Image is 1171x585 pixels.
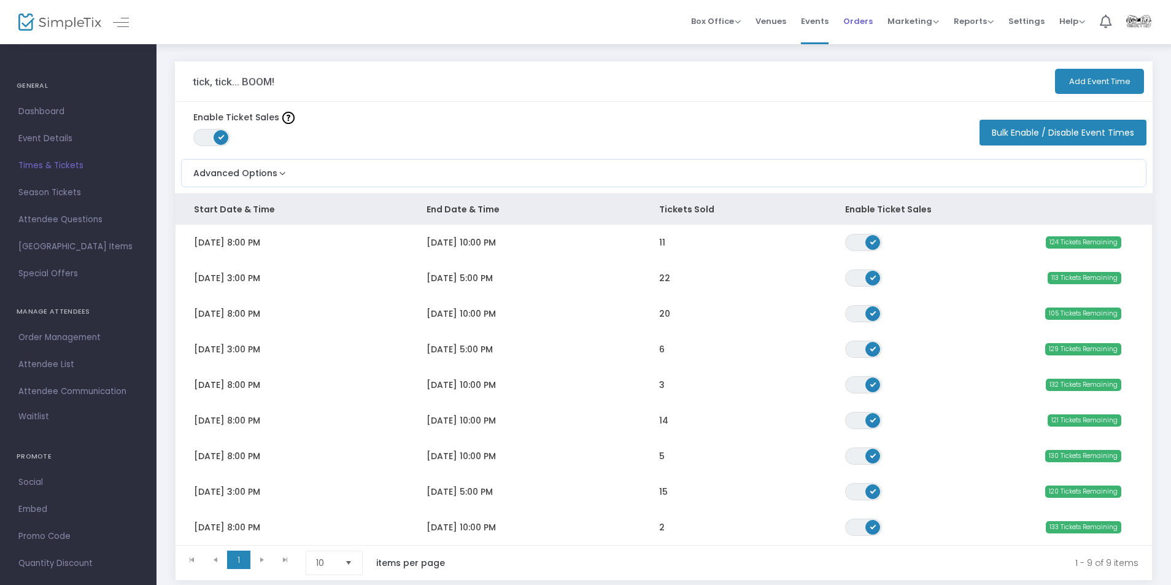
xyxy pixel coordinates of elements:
span: ON [870,487,876,494]
span: 105 Tickets Remaining [1045,308,1121,320]
span: Promo Code [18,529,138,544]
span: [DATE] 10:00 PM [427,236,496,249]
span: Event Details [18,131,138,147]
span: ON [870,238,876,244]
button: Add Event Time [1055,69,1144,94]
span: 15 [659,486,668,498]
span: 10 [316,557,335,569]
button: Select [340,551,357,575]
span: [DATE] 10:00 PM [427,414,496,427]
span: ON [870,274,876,280]
span: Season Tickets [18,185,138,201]
span: ON [870,309,876,316]
h4: PROMOTE [17,444,140,469]
span: Marketing [887,15,939,27]
label: Enable Ticket Sales [193,111,295,124]
span: [DATE] 10:00 PM [427,308,496,320]
span: Social [18,475,138,490]
th: End Date & Time [408,194,641,225]
span: 6 [659,343,665,355]
span: [DATE] 3:00 PM [194,272,260,284]
span: 2 [659,521,665,533]
span: 113 Tickets Remaining [1048,272,1121,284]
span: Special Offers [18,266,138,282]
span: Dashboard [18,104,138,120]
button: Bulk Enable / Disable Event Times [980,120,1146,145]
button: Advanced Options [182,160,288,180]
div: Data table [176,194,1152,545]
span: ON [870,345,876,351]
span: [DATE] 8:00 PM [194,521,260,533]
span: 11 [659,236,665,249]
label: items per page [376,557,445,569]
span: [DATE] 10:00 PM [427,521,496,533]
span: 132 Tickets Remaining [1046,379,1121,391]
span: [DATE] 3:00 PM [194,486,260,498]
span: [DATE] 8:00 PM [194,236,260,249]
th: Enable Ticket Sales [827,194,966,225]
span: ON [870,416,876,422]
span: Attendee Questions [18,212,138,228]
span: Attendee Communication [18,384,138,400]
img: question-mark [282,112,295,124]
span: Help [1059,15,1085,27]
span: 3 [659,379,665,391]
kendo-pager-info: 1 - 9 of 9 items [471,551,1138,575]
span: Quantity Discount [18,556,138,571]
span: ON [870,381,876,387]
h4: GENERAL [17,74,140,98]
span: 22 [659,272,670,284]
span: [DATE] 10:00 PM [427,450,496,462]
span: 14 [659,414,668,427]
h3: tick, tick... BOOM! [193,76,274,88]
span: Order Management [18,330,138,346]
span: Waitlist [18,411,49,423]
th: Tickets Sold [641,194,827,225]
span: Reports [954,15,994,27]
span: 121 Tickets Remaining [1048,414,1121,427]
th: Start Date & Time [176,194,408,225]
span: Events [801,6,829,37]
h4: MANAGE ATTENDEES [17,300,140,324]
span: 20 [659,308,670,320]
span: 120 Tickets Remaining [1045,486,1121,498]
span: [GEOGRAPHIC_DATA] Items [18,239,138,255]
span: Orders [843,6,873,37]
span: [DATE] 5:00 PM [427,486,493,498]
span: Venues [756,6,786,37]
span: 130 Tickets Remaining [1045,450,1121,462]
span: 133 Tickets Remaining [1046,521,1121,533]
span: 129 Tickets Remaining [1045,343,1121,355]
span: [DATE] 10:00 PM [427,379,496,391]
span: 124 Tickets Remaining [1046,236,1121,249]
span: Page 1 [227,551,250,569]
span: 5 [659,450,665,462]
span: [DATE] 8:00 PM [194,450,260,462]
span: ON [218,134,225,140]
span: [DATE] 5:00 PM [427,343,493,355]
span: Embed [18,502,138,517]
span: [DATE] 8:00 PM [194,308,260,320]
span: [DATE] 5:00 PM [427,272,493,284]
span: [DATE] 8:00 PM [194,414,260,427]
span: Box Office [691,15,741,27]
span: ON [870,452,876,458]
span: Settings [1008,6,1045,37]
span: ON [870,523,876,529]
span: Times & Tickets [18,158,138,174]
span: [DATE] 8:00 PM [194,379,260,391]
span: [DATE] 3:00 PM [194,343,260,355]
span: Attendee List [18,357,138,373]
